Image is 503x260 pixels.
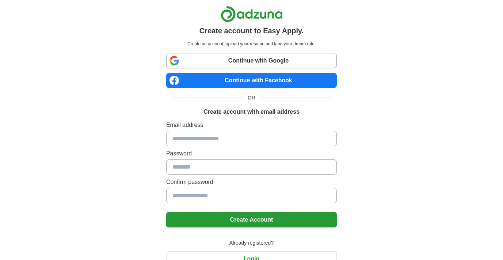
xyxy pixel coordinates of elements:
[166,149,337,158] label: Password
[166,212,337,227] button: Create Account
[166,53,337,68] a: Continue with Google
[243,94,260,102] span: OR
[166,178,337,186] label: Confirm password
[221,6,283,22] img: Adzuna logo
[199,25,304,36] h1: Create account to Easy Apply.
[225,239,278,247] span: Already registered?
[166,73,337,88] a: Continue with Facebook
[203,108,300,116] h1: Create account with email address
[166,121,337,129] label: Email address
[168,41,335,47] p: Create an account, upload your resume and land your dream role.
